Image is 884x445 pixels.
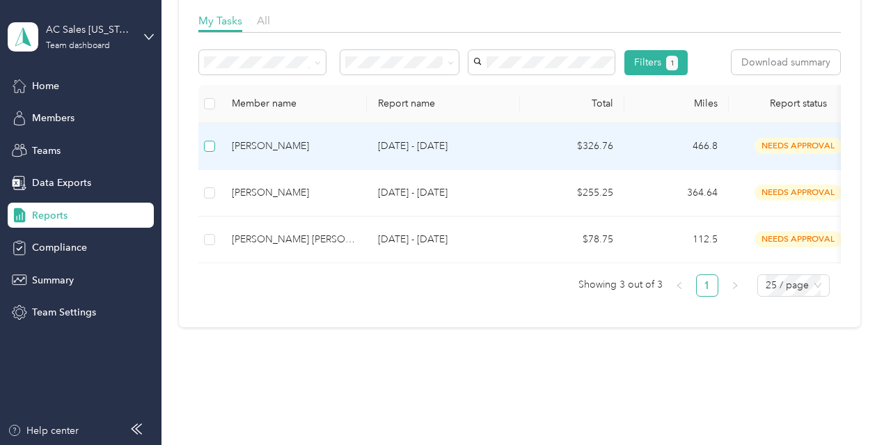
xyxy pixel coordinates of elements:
[624,170,729,217] td: 364.64
[32,79,59,93] span: Home
[221,85,367,123] th: Member name
[668,274,690,297] li: Previous Page
[578,274,663,295] span: Showing 3 out of 3
[624,50,688,75] button: Filters1
[675,281,684,290] span: left
[520,217,624,263] td: $78.75
[32,305,96,320] span: Team Settings
[531,97,613,109] div: Total
[732,50,840,75] button: Download summary
[232,97,356,109] div: Member name
[367,85,520,123] th: Report name
[757,274,830,297] div: Page Size
[766,275,821,296] span: 25 / page
[724,274,746,297] button: right
[668,274,690,297] button: left
[378,185,509,201] p: [DATE] - [DATE]
[697,275,718,296] a: 1
[198,14,242,27] span: My Tasks
[32,143,61,158] span: Teams
[740,97,857,109] span: Report status
[46,42,110,50] div: Team dashboard
[520,170,624,217] td: $255.25
[32,273,74,288] span: Summary
[378,232,509,247] p: [DATE] - [DATE]
[666,56,678,70] button: 1
[232,185,356,201] div: [PERSON_NAME]
[520,123,624,170] td: $326.76
[46,22,133,37] div: AC Sales [US_STATE] 01 US01-AC-D50011-CC14300 ([PERSON_NAME])
[378,139,509,154] p: [DATE] - [DATE]
[8,423,79,438] button: Help center
[32,111,74,125] span: Members
[724,274,746,297] li: Next Page
[755,185,842,201] span: needs approval
[755,231,842,247] span: needs approval
[32,175,91,190] span: Data Exports
[32,240,87,255] span: Compliance
[624,217,729,263] td: 112.5
[755,138,842,154] span: needs approval
[731,281,739,290] span: right
[32,208,68,223] span: Reports
[670,57,674,70] span: 1
[624,123,729,170] td: 466.8
[636,97,718,109] div: Miles
[806,367,884,445] iframe: Everlance-gr Chat Button Frame
[257,14,270,27] span: All
[696,274,718,297] li: 1
[232,232,356,247] div: [PERSON_NAME] [PERSON_NAME]
[232,139,356,154] div: [PERSON_NAME]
